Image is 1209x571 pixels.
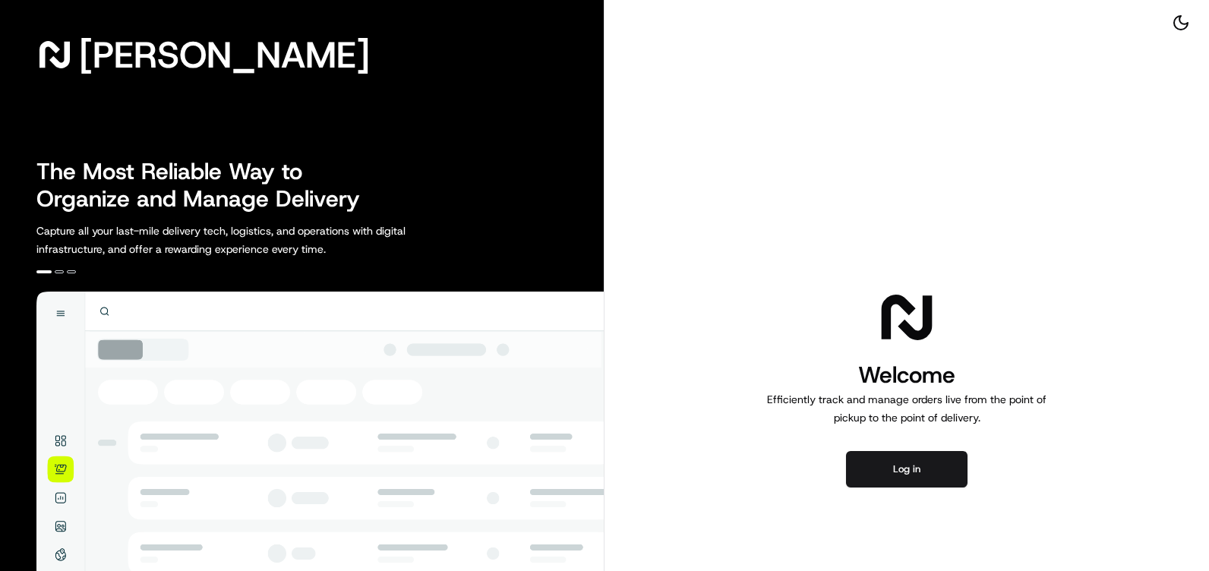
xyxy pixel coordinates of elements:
h2: The Most Reliable Way to Organize and Manage Delivery [36,158,377,213]
h1: Welcome [761,360,1053,390]
p: Capture all your last-mile delivery tech, logistics, and operations with digital infrastructure, ... [36,222,474,258]
span: [PERSON_NAME] [79,39,370,70]
button: Log in [846,451,968,487]
p: Efficiently track and manage orders live from the point of pickup to the point of delivery. [761,390,1053,427]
